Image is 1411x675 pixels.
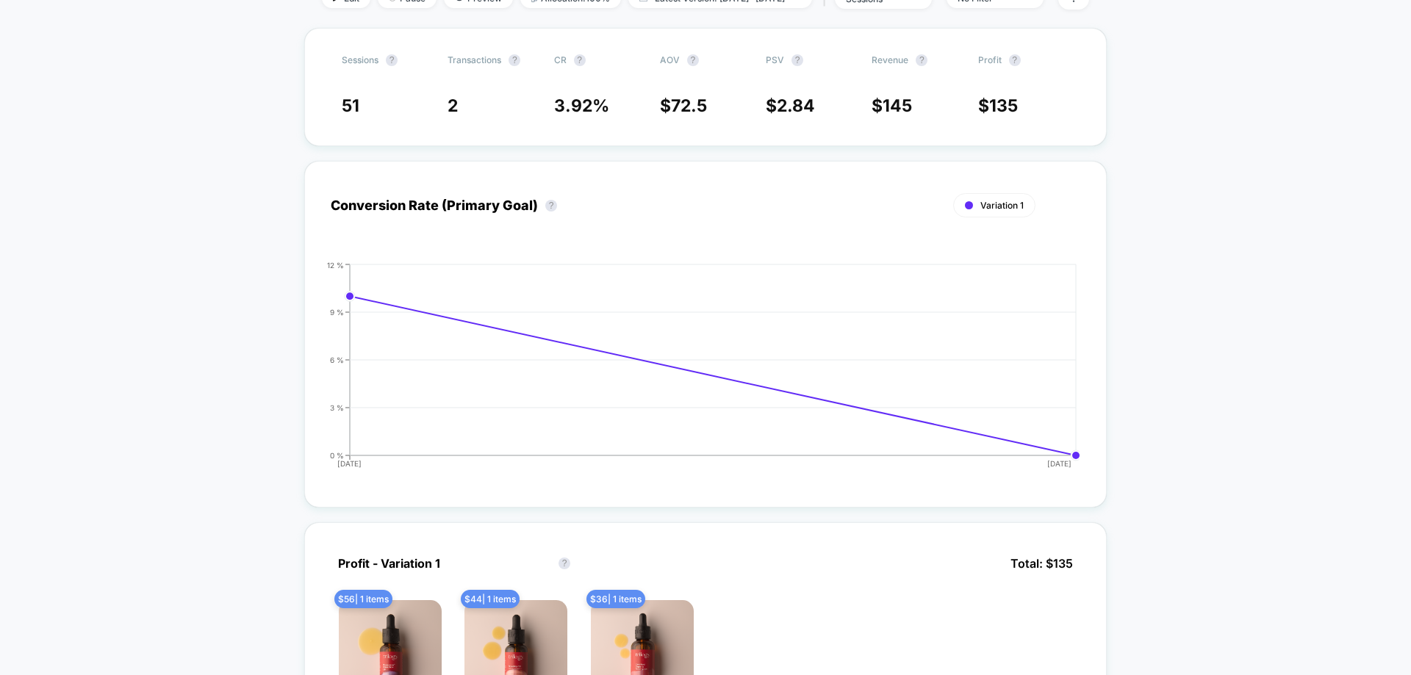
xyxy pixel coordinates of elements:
[342,95,359,116] span: 51
[671,95,707,116] span: 72.5
[327,260,344,269] tspan: 12 %
[330,450,344,459] tspan: 0 %
[545,200,557,212] button: ?
[1003,549,1080,578] span: Total: $ 135
[978,95,1018,116] span: $
[1009,54,1021,66] button: ?
[777,95,815,116] span: 2.84
[554,54,567,65] span: CR
[980,200,1024,211] span: Variation 1
[883,95,912,116] span: 145
[330,307,344,316] tspan: 9 %
[872,54,908,65] span: Revenue
[448,95,458,116] span: 2
[386,54,398,66] button: ?
[766,95,815,116] span: $
[660,95,707,116] span: $
[791,54,803,66] button: ?
[334,590,392,608] span: $ 56 | 1 items
[586,590,645,608] span: $ 36 | 1 items
[978,54,1002,65] span: Profit
[916,54,927,66] button: ?
[509,54,520,66] button: ?
[330,403,344,411] tspan: 3 %
[989,95,1018,116] span: 135
[559,557,570,569] button: ?
[687,54,699,66] button: ?
[337,459,362,468] tspan: [DATE]
[872,95,912,116] span: $
[766,54,784,65] span: PSV
[316,261,1066,481] div: CONVERSION_RATE
[448,54,501,65] span: Transactions
[461,590,520,608] span: $ 44 | 1 items
[342,54,378,65] span: Sessions
[660,54,680,65] span: AOV
[1047,459,1071,468] tspan: [DATE]
[574,54,586,66] button: ?
[554,95,609,116] span: 3.92 %
[330,355,344,364] tspan: 6 %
